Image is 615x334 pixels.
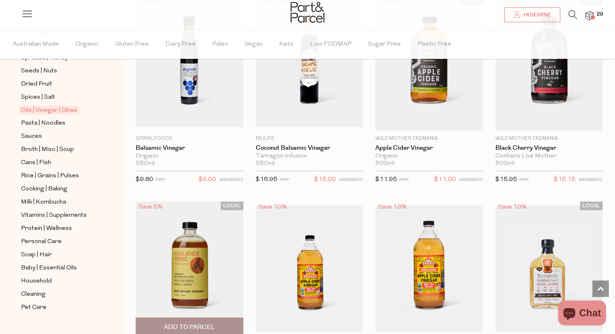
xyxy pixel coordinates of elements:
[519,178,529,182] small: RRP
[21,92,96,102] a: Spices | Salt
[13,30,59,59] span: Australian Made
[21,197,96,207] a: Milk | Kombucha
[556,301,608,327] inbox-online-store-chat: Shopify online store chat
[585,11,594,20] a: 29
[21,171,79,181] span: Rice | Grains | Pulses
[21,210,96,220] a: Vitamins | Supplements
[310,30,351,59] span: Low FODMAP
[21,132,42,141] span: Sauces
[256,205,363,332] img: Apple Cider Vinegar
[21,237,96,247] a: Personal Care
[375,135,483,142] p: Wild Mother Tasmania
[580,202,603,210] span: LOCAL
[155,178,165,182] small: RRP
[220,178,243,182] small: MEMBERS
[21,302,96,313] a: Pet Care
[21,250,52,260] span: Soap | Hair
[21,250,96,260] a: Soap | Hair
[21,276,52,286] span: Household
[256,153,363,160] div: Tarragon Infusion
[21,79,52,89] span: Dried Fruit
[21,171,96,181] a: Rice | Grains | Pulses
[21,276,96,286] a: Household
[495,160,514,167] span: 500ml
[522,12,551,19] span: Hi Dearne
[279,30,294,59] span: Keto
[291,2,324,23] img: Part&Parcel
[579,178,603,182] small: MEMBERS
[21,118,65,128] span: Pasta | Noodles
[495,202,529,213] div: Save 10%
[21,303,46,313] span: Pet Care
[21,105,96,115] a: Oils | Vinegar | Ghee
[21,223,96,234] a: Protein | Wellness
[495,205,603,332] img: Fire Tonic
[21,158,96,168] a: Cans | Fish
[459,178,483,182] small: MEMBERS
[594,11,605,18] span: 29
[21,93,55,102] span: Spices | Salt
[21,289,96,299] a: Cleaning
[495,144,603,152] a: Black Cherry Vinegar
[21,290,46,299] span: Cleaning
[21,237,62,247] span: Personal Care
[375,144,483,152] a: Apple Cider Vinegar
[19,106,79,114] span: Oils | Vinegar | Ghee
[136,176,153,183] span: $9.80
[280,178,289,182] small: RRP
[21,184,96,194] a: Cooking | Baking
[21,158,51,168] span: Cans | Fish
[256,202,289,213] div: Save 10%
[136,153,243,160] div: Organic
[375,160,394,167] span: 500ml
[434,174,456,185] span: $11.00
[75,30,98,59] span: Organic
[314,174,336,185] span: $15.00
[21,263,96,273] a: Baby | Essential Oils
[375,202,409,213] div: Save 13%
[417,30,451,59] span: Plastic Free
[245,30,263,59] span: Vegan
[21,211,87,220] span: Vitamins | Supplements
[115,30,149,59] span: Gluten Free
[256,144,363,152] a: Coconut Balsamic Vinegar
[136,202,165,213] div: Save 5%
[256,135,363,142] p: Niulife
[21,184,67,194] span: Cooking | Baking
[136,135,243,142] p: Spiral Foods
[399,178,409,182] small: RRP
[136,144,243,152] a: Balsamic Vinegar
[21,145,74,155] span: Broth | Miso | Soup
[21,66,96,76] a: Seeds | Nuts
[495,153,603,160] div: Contains Live Mother
[21,197,66,207] span: Milk | Kombucha
[368,30,401,59] span: Sugar Free
[554,174,576,185] span: $15.15
[21,144,96,155] a: Broth | Miso | Soup
[136,160,155,167] span: 250ml
[221,202,243,210] span: LOCAL
[21,263,77,273] span: Baby | Essential Oils
[495,176,517,183] span: $15.95
[339,178,363,182] small: MEMBERS
[495,135,603,142] p: Wild Mother Tasmania
[21,131,96,141] a: Sauces
[504,7,560,22] a: Hi Dearne
[375,153,483,160] div: Organic
[21,66,57,76] span: Seeds | Nuts
[256,160,275,167] span: 250ml
[21,118,96,128] a: Pasta | Noodles
[375,205,483,332] img: Apple Cider Vinegar
[256,176,277,183] span: $16.95
[212,30,228,59] span: Paleo
[165,30,196,59] span: Dairy Free
[199,174,216,185] span: $9.00
[375,176,397,183] span: $11.95
[21,79,96,89] a: Dried Fruit
[164,323,215,332] span: Add To Parcel
[21,224,72,234] span: Protein | Wellness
